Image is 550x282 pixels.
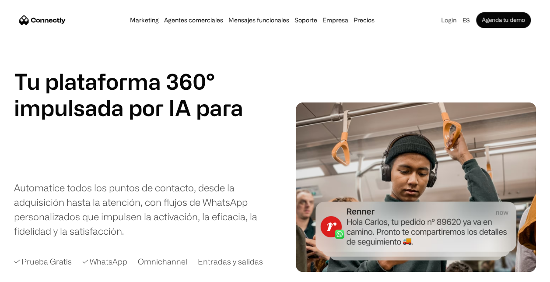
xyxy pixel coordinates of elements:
div: es [459,14,476,26]
a: home [19,14,66,27]
div: es [462,14,469,26]
ul: Language list [18,267,53,279]
div: Empresa [320,14,351,26]
div: Automatice todos los puntos de contacto, desde la adquisición hasta la atención, con flujos de Wh... [14,180,272,238]
a: Agenda tu demo [476,12,531,28]
div: carousel [14,121,215,173]
a: Precios [351,17,377,24]
div: ✓ WhatsApp [82,256,127,268]
aside: Language selected: Español [9,266,53,279]
div: ✓ Prueba Gratis [14,256,72,268]
a: Mensajes funcionales [226,17,292,24]
div: Entradas y salidas [198,256,263,268]
a: Agentes comerciales [161,17,226,24]
a: Login [438,14,459,26]
h1: Tu plataforma 360° impulsada por IA para [14,68,243,121]
div: Omnichannel [138,256,187,268]
div: Empresa [322,14,348,26]
a: Marketing [127,17,161,24]
a: Soporte [292,17,320,24]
